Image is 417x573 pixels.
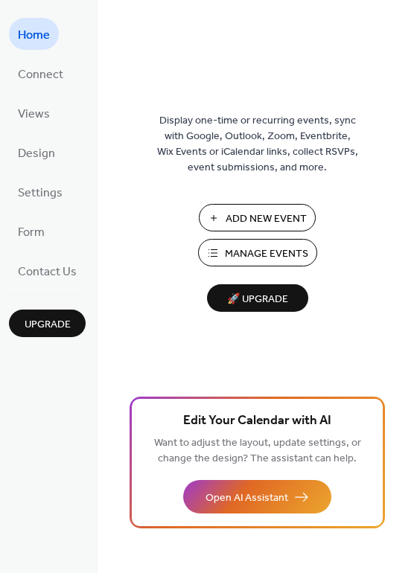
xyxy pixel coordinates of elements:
[216,289,299,310] span: 🚀 Upgrade
[9,310,86,337] button: Upgrade
[183,480,331,513] button: Open AI Assistant
[18,221,45,244] span: Form
[18,260,77,284] span: Contact Us
[9,136,64,168] a: Design
[154,433,361,469] span: Want to adjust the layout, update settings, or change the design? The assistant can help.
[9,176,71,208] a: Settings
[9,18,59,50] a: Home
[25,317,71,333] span: Upgrade
[18,63,63,86] span: Connect
[225,246,308,262] span: Manage Events
[199,204,316,231] button: Add New Event
[18,142,55,165] span: Design
[183,411,331,432] span: Edit Your Calendar with AI
[18,182,63,205] span: Settings
[207,284,308,312] button: 🚀 Upgrade
[18,103,50,126] span: Views
[9,57,72,89] a: Connect
[18,24,50,47] span: Home
[206,490,288,506] span: Open AI Assistant
[9,215,54,247] a: Form
[198,239,317,266] button: Manage Events
[157,113,358,176] span: Display one-time or recurring events, sync with Google, Outlook, Zoom, Eventbrite, Wix Events or ...
[226,211,307,227] span: Add New Event
[9,97,59,129] a: Views
[9,255,86,286] a: Contact Us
